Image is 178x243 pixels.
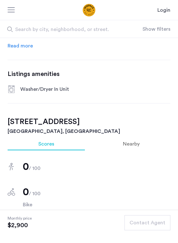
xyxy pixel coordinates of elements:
span: Search by city, neighborhood, or street. [15,26,129,33]
span: / 100 [29,166,41,171]
img: score [9,163,14,171]
span: $2,900 [8,221,32,229]
h3: [GEOGRAPHIC_DATA], [GEOGRAPHIC_DATA] [8,128,170,135]
h2: [STREET_ADDRESS] [8,116,170,128]
span: 0 [23,187,29,197]
span: Nearby [123,141,140,146]
a: Cazamio Logo [66,4,112,16]
span: 0 [23,162,29,172]
a: Read info [8,42,33,50]
span: Scores [38,141,54,146]
button: button [124,215,170,230]
div: Washer/Dryer In Unit [20,85,86,93]
img: score [8,188,15,196]
span: / 100 [29,191,41,196]
a: Login [157,6,170,14]
img: logo [66,4,112,16]
h3: Listings amenities [8,70,170,78]
span: Read more [8,43,33,48]
span: Contact Agent [130,219,165,227]
span: Monthly price [8,215,32,221]
span: Bike [23,201,170,209]
button: Show or hide filters [143,25,170,33]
